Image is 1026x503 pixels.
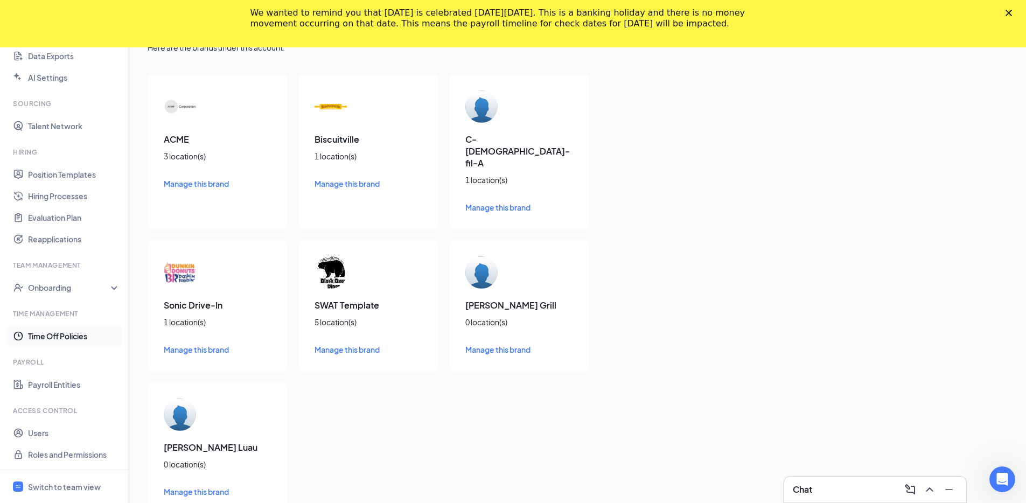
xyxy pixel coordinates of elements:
div: 0 location(s) [164,459,271,470]
a: Data Exports [28,45,120,67]
span: Manage this brand [465,202,531,212]
span: Manage this brand [315,345,380,354]
a: Payroll Entities [28,374,120,395]
a: Manage this brand [465,201,573,213]
span: Manage this brand [164,487,229,497]
div: 1 location(s) [164,317,271,327]
div: Payroll [13,358,118,367]
img: Truett’s Luau logo [164,399,196,431]
a: Manage this brand [164,344,271,355]
a: Roles and Permissions [28,444,120,465]
div: Switch to team view [28,481,101,492]
div: Hiring [13,148,118,157]
div: Here are the brands under this account. [148,42,1008,53]
a: Hiring Processes [28,185,120,207]
div: Close [1006,10,1016,16]
img: ACME logo [164,90,196,123]
span: Manage this brand [164,179,229,188]
img: Biscuitville logo [315,90,347,123]
img: Sonic Drive-In logo [164,256,196,289]
a: Manage this brand [164,178,271,190]
a: Reapplications [28,228,120,250]
img: Truett’s Grill logo [465,256,498,289]
div: We wanted to remind you that [DATE] is celebrated [DATE][DATE]. This is a banking holiday and the... [250,8,759,29]
h3: [PERSON_NAME] Luau [164,442,271,453]
iframe: Intercom live chat [989,466,1015,492]
a: Users [28,422,120,444]
h3: Chat [793,484,812,495]
button: ChevronUp [921,481,938,498]
div: 0 location(s) [465,317,573,327]
a: Talent Network [28,115,120,137]
a: Position Templates [28,164,120,185]
div: Team Management [13,261,118,270]
a: Time Off Policies [28,325,120,347]
div: 3 location(s) [164,151,271,162]
div: Access control [13,406,118,415]
svg: ChevronUp [923,483,936,496]
svg: WorkstreamLogo [15,483,22,490]
div: Time Management [13,309,118,318]
div: 5 location(s) [315,317,422,327]
a: Manage this brand [465,344,573,355]
span: Manage this brand [465,345,531,354]
button: ComposeMessage [902,481,919,498]
svg: UserCheck [13,282,24,293]
span: Manage this brand [164,345,229,354]
svg: Minimize [943,483,955,496]
a: Evaluation Plan [28,207,120,228]
h3: [PERSON_NAME] Grill [465,299,573,311]
div: Sourcing [13,99,118,108]
h3: ACME [164,134,271,145]
button: Minimize [940,481,958,498]
h3: C-[DEMOGRAPHIC_DATA]-fil-A [465,134,573,169]
svg: ComposeMessage [904,483,917,496]
a: AI Settings [28,67,120,88]
div: Onboarding [28,282,111,293]
img: SWAT Template logo [315,256,347,289]
div: 1 location(s) [465,174,573,185]
a: Manage this brand [315,344,422,355]
h3: Sonic Drive-In [164,299,271,311]
h3: Biscuitville [315,134,422,145]
div: 1 location(s) [315,151,422,162]
a: Manage this brand [315,178,422,190]
a: Manage this brand [164,486,271,498]
h3: SWAT Template [315,299,422,311]
img: C-Chick-fil-A logo [465,90,498,123]
span: Manage this brand [315,179,380,188]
